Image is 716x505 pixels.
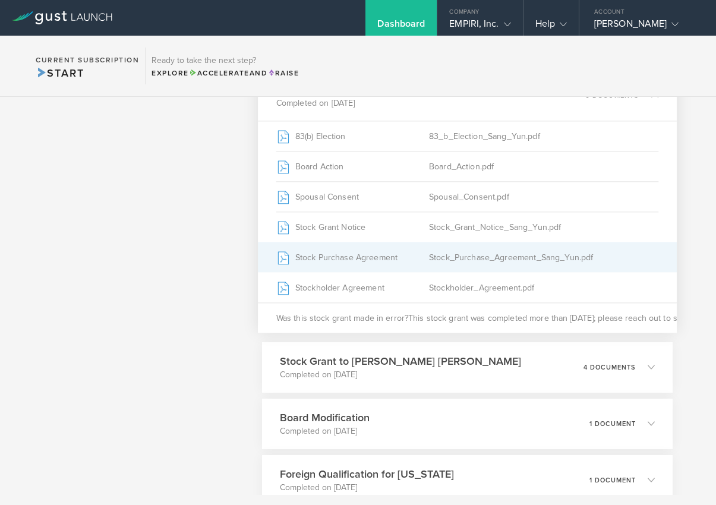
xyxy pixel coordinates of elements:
[449,18,510,36] div: EMPIRI, Inc.
[594,18,695,36] div: [PERSON_NAME]
[276,212,429,242] div: Stock Grant Notice
[258,302,676,333] div: Was this stock grant made in error?
[276,97,434,109] p: Completed on [DATE]
[276,121,429,151] div: 83(b) Election
[583,364,636,371] p: 4 documents
[267,69,299,77] span: Raise
[377,18,425,36] div: Dashboard
[145,48,305,84] div: Ready to take the next step?ExploreAccelerateandRaise
[276,151,429,181] div: Board Action
[36,67,84,80] span: Start
[429,151,658,181] div: Board_Action.pdf
[429,121,658,151] div: 83_b_Election_Sang_Yun.pdf
[657,448,716,505] iframe: Chat Widget
[276,182,429,212] div: Spousal Consent
[280,369,521,381] p: Completed on [DATE]
[276,273,429,302] div: Stockholder Agreement
[280,482,454,494] p: Completed on [DATE]
[36,56,139,64] h2: Current Subscription
[280,410,370,425] h3: Board Modification
[280,425,370,437] p: Completed on [DATE]
[276,81,434,97] h3: Stock Grant to [PERSON_NAME]
[280,353,521,369] h3: Stock Grant to [PERSON_NAME] [PERSON_NAME]
[429,182,658,212] div: Spousal_Consent.pdf
[429,273,658,302] div: Stockholder_Agreement.pdf
[189,69,268,77] span: and
[276,242,429,272] div: Stock Purchase Agreement
[280,466,454,482] h3: Foreign Qualification for [US_STATE]
[589,421,636,427] p: 1 document
[585,91,639,98] p: 6 documents
[535,18,567,36] div: Help
[152,56,299,65] h3: Ready to take the next step?
[189,69,250,77] span: Accelerate
[152,68,299,78] div: Explore
[429,212,658,242] div: Stock_Grant_Notice_Sang_Yun.pdf
[429,242,658,272] div: Stock_Purchase_Agreement_Sang_Yun.pdf
[589,477,636,484] p: 1 document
